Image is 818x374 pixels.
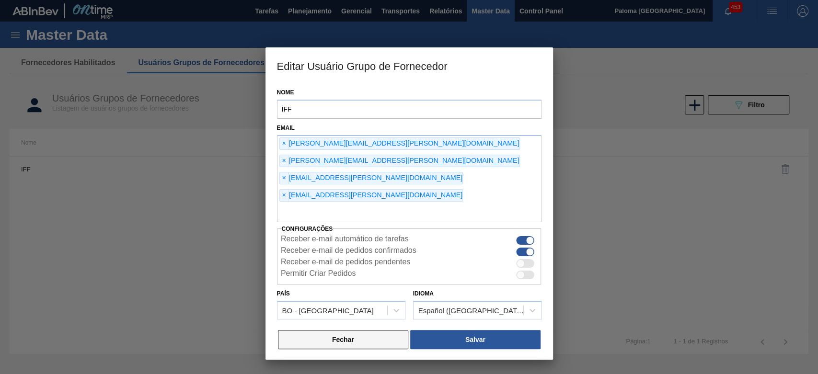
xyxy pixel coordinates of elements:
[281,235,409,246] label: Receber e-mail automático de tarefas
[279,155,520,167] div: [PERSON_NAME][EMAIL_ADDRESS][PERSON_NAME][DOMAIN_NAME]
[280,190,289,201] span: ×
[280,138,289,149] span: ×
[279,189,463,202] div: [EMAIL_ADDRESS][PERSON_NAME][DOMAIN_NAME]
[281,258,410,269] label: Receber e-mail de pedidos pendentes
[277,125,295,131] label: Email
[279,137,520,150] div: [PERSON_NAME][EMAIL_ADDRESS][PERSON_NAME][DOMAIN_NAME]
[277,86,541,100] label: Nome
[282,306,374,314] div: BO - [GEOGRAPHIC_DATA]
[280,155,289,167] span: ×
[418,306,524,314] div: Español ([GEOGRAPHIC_DATA])
[281,246,416,258] label: Receber e-mail de pedidos confirmados
[281,269,356,281] label: Permitir Criar Pedidos
[413,290,434,297] label: Idioma
[280,172,289,184] span: ×
[265,47,553,84] h3: Editar Usuário Grupo de Fornecedor
[410,330,540,349] button: Salvar
[279,172,463,184] div: [EMAIL_ADDRESS][PERSON_NAME][DOMAIN_NAME]
[277,290,290,297] label: País
[282,226,333,232] label: Configurações
[278,330,409,349] button: Fechar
